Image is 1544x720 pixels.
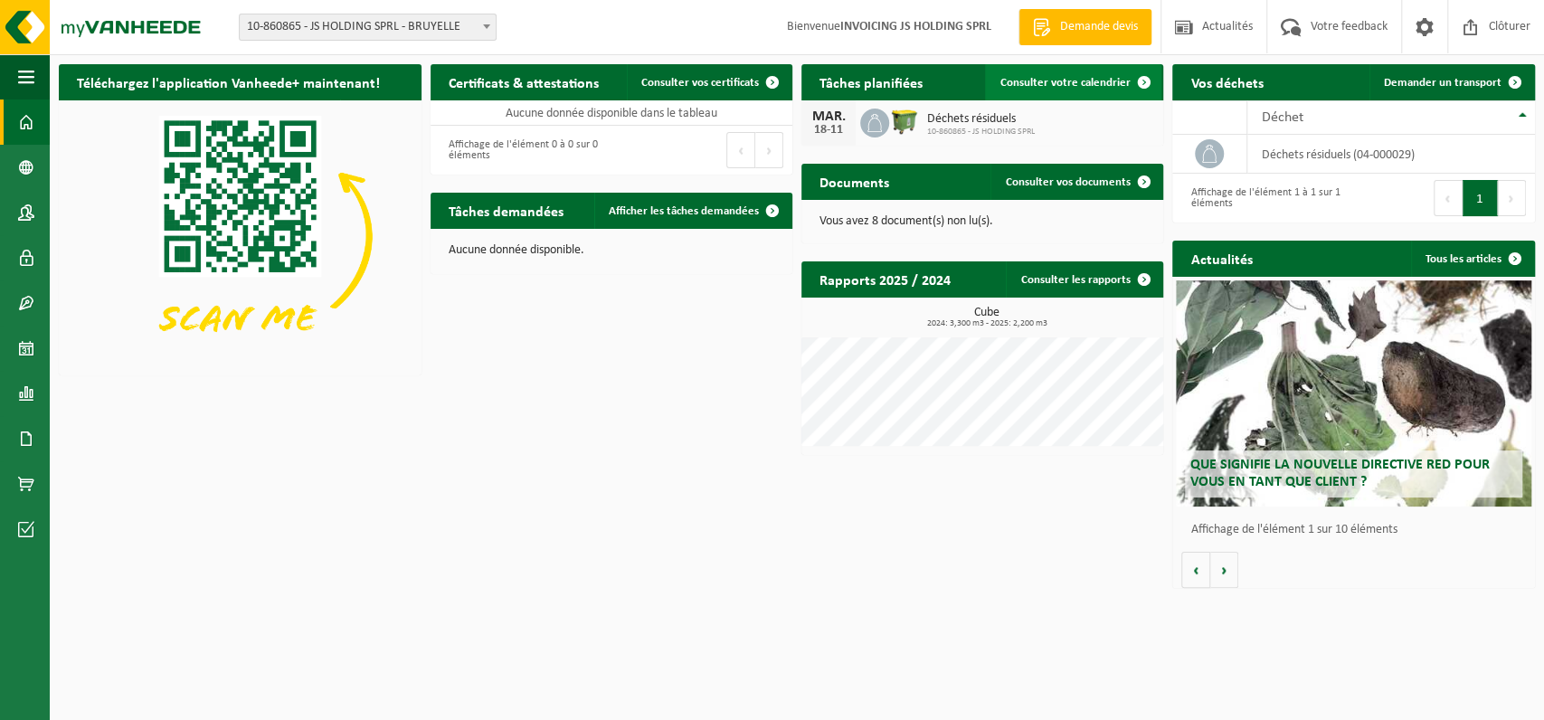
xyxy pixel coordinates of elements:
[985,64,1161,100] a: Consulter votre calendrier
[755,132,783,168] button: Next
[801,64,941,99] h2: Tâches planifiées
[1005,176,1130,188] span: Consulter vos documents
[609,205,759,217] span: Afficher les tâches demandées
[927,127,1035,137] span: 10-860865 - JS HOLDING SPRL
[810,109,847,124] div: MAR.
[1172,64,1281,99] h2: Vos déchets
[1411,241,1533,277] a: Tous les articles
[1190,524,1526,536] p: Affichage de l'élément 1 sur 10 éléments
[440,130,602,170] div: Affichage de l'élément 0 à 0 sur 0 éléments
[1210,552,1238,588] button: Volgende
[1181,552,1210,588] button: Vorige
[431,100,793,126] td: Aucune donnée disponible dans le tableau
[1018,9,1151,45] a: Demande devis
[431,193,582,228] h2: Tâches demandées
[594,193,791,229] a: Afficher les tâches demandées
[810,307,1164,328] h3: Cube
[1498,180,1526,216] button: Next
[240,14,496,40] span: 10-860865 - JS HOLDING SPRL - BRUYELLE
[59,64,398,99] h2: Téléchargez l'application Vanheede+ maintenant!
[1369,64,1533,100] a: Demander un transport
[449,244,775,257] p: Aucune donnée disponible.
[431,64,617,99] h2: Certificats & attestations
[810,319,1164,328] span: 2024: 3,300 m3 - 2025: 2,200 m3
[927,112,1035,127] span: Déchets résiduels
[59,100,422,372] img: Download de VHEPlus App
[840,20,991,33] strong: INVOICING JS HOLDING SPRL
[819,215,1146,228] p: Vous avez 8 document(s) non lu(s).
[1261,110,1302,125] span: Déchet
[810,124,847,137] div: 18-11
[999,77,1130,89] span: Consulter votre calendrier
[889,106,920,137] img: WB-1100-HPE-GN-50
[1172,241,1270,276] h2: Actualités
[1247,135,1535,174] td: déchets résiduels (04-000029)
[641,77,759,89] span: Consulter vos certificats
[1463,180,1498,216] button: 1
[1176,280,1530,507] a: Que signifie la nouvelle directive RED pour vous en tant que client ?
[801,164,907,199] h2: Documents
[1006,261,1161,298] a: Consulter les rapports
[1056,18,1142,36] span: Demande devis
[239,14,497,41] span: 10-860865 - JS HOLDING SPRL - BRUYELLE
[1181,178,1344,218] div: Affichage de l'élément 1 à 1 sur 1 éléments
[1384,77,1501,89] span: Demander un transport
[1189,458,1489,489] span: Que signifie la nouvelle directive RED pour vous en tant que client ?
[726,132,755,168] button: Previous
[990,164,1161,200] a: Consulter vos documents
[1434,180,1463,216] button: Previous
[627,64,791,100] a: Consulter vos certificats
[801,261,969,297] h2: Rapports 2025 / 2024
